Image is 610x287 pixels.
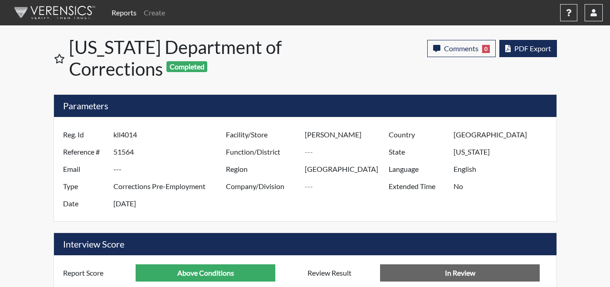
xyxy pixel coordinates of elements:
input: --- [113,178,228,195]
label: State [382,143,454,161]
input: --- [113,126,228,143]
h5: Parameters [54,95,556,117]
button: Comments0 [427,40,496,57]
input: --- [305,143,391,161]
input: --- [113,161,228,178]
button: PDF Export [499,40,557,57]
label: Company/Division [219,178,305,195]
input: --- [454,178,554,195]
input: --- [136,264,275,282]
input: --- [305,161,391,178]
input: No Decision [380,264,540,282]
label: Reg. Id [56,126,113,143]
span: Completed [166,61,207,72]
label: Type [56,178,113,195]
label: Review Result [301,264,381,282]
label: Facility/Store [219,126,305,143]
label: Region [219,161,305,178]
label: Date [56,195,113,212]
input: --- [113,195,228,212]
span: Comments [444,44,478,53]
label: Report Score [56,264,136,282]
span: PDF Export [514,44,551,53]
h1: [US_STATE] Department of Corrections [69,36,306,80]
input: --- [454,126,554,143]
a: Create [140,4,169,22]
label: Country [382,126,454,143]
input: --- [454,143,554,161]
label: Function/District [219,143,305,161]
input: --- [305,126,391,143]
input: --- [305,178,391,195]
h5: Interview Score [54,233,556,255]
label: Extended Time [382,178,454,195]
input: --- [454,161,554,178]
span: 0 [482,45,490,53]
label: Language [382,161,454,178]
input: --- [113,143,228,161]
label: Email [56,161,113,178]
label: Reference # [56,143,113,161]
a: Reports [108,4,140,22]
